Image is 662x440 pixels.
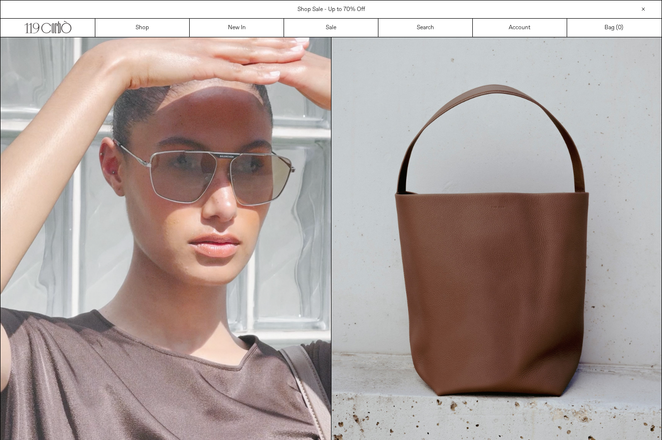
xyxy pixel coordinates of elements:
a: Search [378,19,473,37]
a: Account [473,19,567,37]
span: ) [618,23,623,32]
a: Shop [95,19,190,37]
a: Sale [284,19,378,37]
span: 0 [618,24,621,32]
a: New In [190,19,284,37]
a: Shop Sale - Up to 70% Off [297,6,365,13]
a: Bag () [567,19,662,37]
